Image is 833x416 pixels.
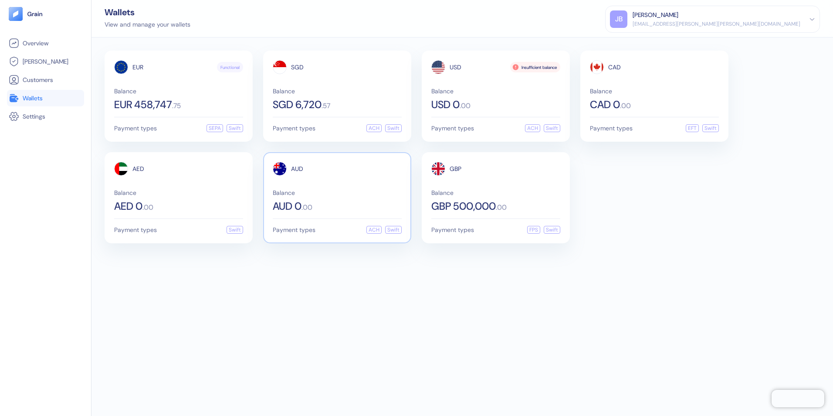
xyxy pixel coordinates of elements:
div: Swift [702,124,719,132]
div: SEPA [207,124,223,132]
span: Payment types [114,227,157,233]
div: Swift [385,226,402,234]
span: . 00 [496,204,507,211]
div: Swift [227,124,243,132]
div: Insufficient balance [510,62,560,72]
div: Swift [544,124,560,132]
span: CAD 0 [590,99,620,110]
span: CAD [608,64,621,70]
img: logo [27,11,43,17]
div: View and manage your wallets [105,20,190,29]
span: GBP [450,166,461,172]
span: . 57 [322,102,330,109]
a: Settings [9,111,82,122]
a: [PERSON_NAME] [9,56,82,67]
span: Functional [220,64,240,71]
div: ACH [366,124,382,132]
span: Balance [431,88,560,94]
a: Customers [9,75,82,85]
span: . 00 [142,204,153,211]
img: logo-tablet-V2.svg [9,7,23,21]
div: ACH [525,124,540,132]
span: Customers [23,75,53,84]
span: Payment types [273,125,315,131]
span: [PERSON_NAME] [23,57,68,66]
span: AUD [291,166,303,172]
span: . 00 [620,102,631,109]
div: Swift [544,226,560,234]
span: AED 0 [114,201,142,211]
div: EFT [686,124,699,132]
span: . 00 [460,102,471,109]
span: AED [132,166,144,172]
span: Balance [590,88,719,94]
span: Balance [114,88,243,94]
div: [PERSON_NAME] [633,10,678,20]
span: EUR [132,64,143,70]
span: Payment types [273,227,315,233]
div: JB [610,10,627,28]
span: Wallets [23,94,43,102]
iframe: Chatra live chat [772,390,824,407]
span: Payment types [431,125,474,131]
span: Overview [23,39,48,48]
span: Balance [431,190,560,196]
a: Wallets [9,93,82,103]
div: Swift [385,124,402,132]
span: . 00 [301,204,312,211]
a: Overview [9,38,82,48]
span: Settings [23,112,45,121]
span: SGD 6,720 [273,99,322,110]
div: FPS [527,226,540,234]
span: Balance [273,88,402,94]
div: Wallets [105,8,190,17]
span: . 75 [172,102,181,109]
span: EUR 458,747 [114,99,172,110]
span: SGD [291,64,304,70]
span: AUD 0 [273,201,301,211]
span: USD [450,64,461,70]
span: Balance [273,190,402,196]
span: USD 0 [431,99,460,110]
span: Payment types [114,125,157,131]
span: GBP 500,000 [431,201,496,211]
div: [EMAIL_ADDRESS][PERSON_NAME][PERSON_NAME][DOMAIN_NAME] [633,20,800,28]
div: ACH [366,226,382,234]
span: Payment types [590,125,633,131]
span: Balance [114,190,243,196]
span: Payment types [431,227,474,233]
div: Swift [227,226,243,234]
